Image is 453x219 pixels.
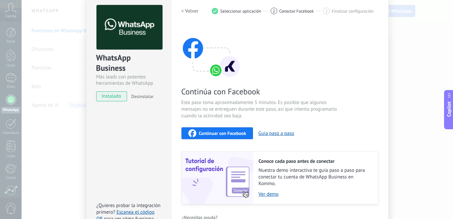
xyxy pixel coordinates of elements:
span: Copilot [446,101,452,117]
h2: < Volver [181,8,199,14]
span: 2 [273,8,275,14]
button: Desinstalar [129,91,154,101]
span: Conectar Facebook [279,9,314,14]
div: WhatsApp Business [96,53,162,74]
span: ¿Quieres probar la integración primero? [97,202,161,215]
div: Más leads con potentes herramientas de WhatsApp [96,74,162,86]
img: connect with facebook [181,25,241,78]
span: Finalizar configuración [332,9,373,14]
button: Continuar con Facebook [181,127,253,139]
img: logo_main.png [97,5,162,50]
a: Ver demo [259,191,371,197]
button: < Volver [181,5,199,17]
h2: Conoce cada paso antes de conectar [259,158,371,164]
span: Seleccionar aplicación [220,9,261,14]
span: instalado [97,91,127,101]
span: Continúa con Facebook [181,86,339,97]
span: Desinstalar [131,93,154,99]
span: Continuar con Facebook [199,131,246,136]
button: Guía paso a paso [258,130,294,137]
span: Este paso toma aproximadamente 5 minutos. Es posible que algunos mensajes no se entreguen durante... [181,99,339,119]
span: Nuestra demo interactiva te guía paso a paso para conectar tu cuenta de WhatsApp Business en Kommo. [259,167,371,187]
span: 3 [325,8,328,14]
